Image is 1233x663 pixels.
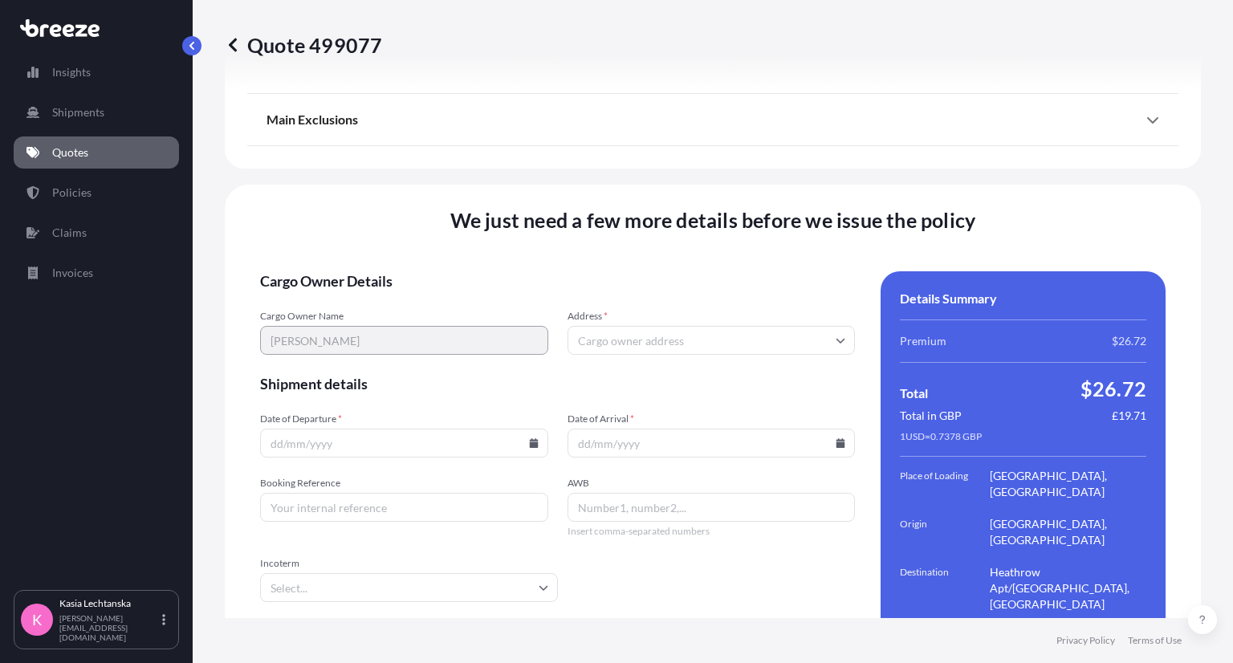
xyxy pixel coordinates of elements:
[59,613,159,642] p: [PERSON_NAME][EMAIL_ADDRESS][DOMAIN_NAME]
[225,32,382,58] p: Quote 499077
[568,326,856,355] input: Cargo owner address
[568,525,856,538] span: Insert comma-separated numbers
[568,413,856,425] span: Date of Arrival
[260,271,855,291] span: Cargo Owner Details
[52,144,88,161] p: Quotes
[900,564,990,612] span: Destination
[900,468,990,500] span: Place of Loading
[260,413,548,425] span: Date of Departure
[1128,634,1182,647] a: Terms of Use
[568,310,856,323] span: Address
[14,257,179,289] a: Invoices
[568,429,856,458] input: dd/mm/yyyy
[14,177,179,209] a: Policies
[260,477,548,490] span: Booking Reference
[52,64,91,80] p: Insights
[900,408,962,424] span: Total in GBP
[260,493,548,522] input: Your internal reference
[1080,376,1146,401] span: $26.72
[990,516,1146,548] span: [GEOGRAPHIC_DATA], [GEOGRAPHIC_DATA]
[32,612,42,628] span: K
[1112,333,1146,349] span: $26.72
[990,468,1146,500] span: [GEOGRAPHIC_DATA], [GEOGRAPHIC_DATA]
[14,56,179,88] a: Insights
[990,564,1146,612] span: Heathrow Apt/[GEOGRAPHIC_DATA], [GEOGRAPHIC_DATA]
[1112,408,1146,424] span: £19.71
[260,573,558,602] input: Select...
[568,493,856,522] input: Number1, number2,...
[14,217,179,249] a: Claims
[900,385,928,401] span: Total
[900,516,990,548] span: Origin
[14,96,179,128] a: Shipments
[52,104,104,120] p: Shipments
[52,225,87,241] p: Claims
[260,310,548,323] span: Cargo Owner Name
[267,100,1159,139] div: Main Exclusions
[14,136,179,169] a: Quotes
[52,265,93,281] p: Invoices
[52,185,92,201] p: Policies
[260,374,855,393] span: Shipment details
[450,207,976,233] span: We just need a few more details before we issue the policy
[900,291,997,307] span: Details Summary
[1056,634,1115,647] a: Privacy Policy
[900,430,982,443] span: 1 USD = 0.7378 GBP
[568,477,856,490] span: AWB
[59,597,159,610] p: Kasia Lechtanska
[260,557,558,570] span: Incoterm
[260,429,548,458] input: dd/mm/yyyy
[900,333,946,349] span: Premium
[267,112,358,128] span: Main Exclusions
